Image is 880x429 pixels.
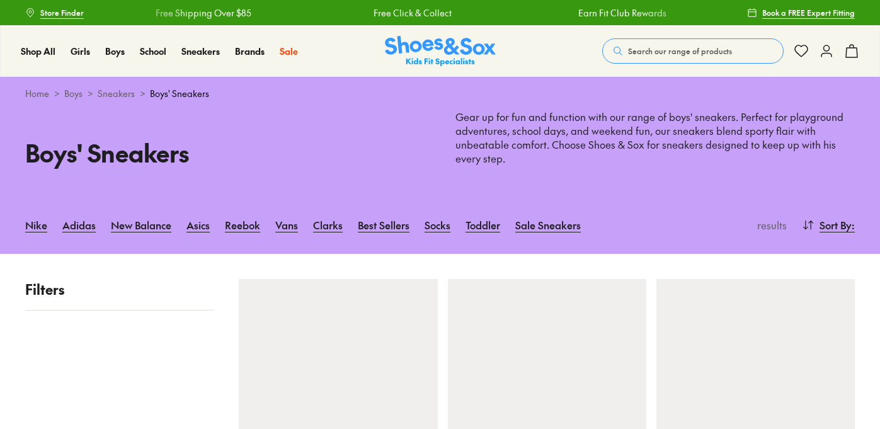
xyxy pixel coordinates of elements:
button: Sort By: [802,211,855,239]
a: Best Sellers [358,211,409,239]
a: Boys [64,87,83,100]
p: results [752,217,787,232]
p: Gear up for fun and function with our range of boys' sneakers. Perfect for playground adventures,... [455,110,855,166]
span: Sort By [820,217,852,232]
a: New Balance [111,211,171,239]
span: Sneakers [181,45,220,57]
a: Store Finder [25,1,84,24]
a: Home [25,87,49,100]
span: Boys' Sneakers [150,87,209,100]
a: Vans [275,211,298,239]
a: Shoes & Sox [385,36,496,67]
a: Book a FREE Expert Fitting [747,1,855,24]
a: Brands [235,45,265,58]
span: School [140,45,166,57]
a: Sale [280,45,298,58]
span: Girls [71,45,90,57]
div: > > > [25,87,855,100]
p: Filters [25,279,214,300]
span: Boys [105,45,125,57]
a: School [140,45,166,58]
button: Search our range of products [602,38,784,64]
a: Sneakers [98,87,135,100]
a: Boys [105,45,125,58]
a: Toddler [466,211,500,239]
img: SNS_Logo_Responsive.svg [385,36,496,67]
span: Book a FREE Expert Fitting [762,7,855,18]
span: Search our range of products [628,45,732,57]
a: Earn Fit Club Rewards [575,6,663,20]
a: Girls [71,45,90,58]
a: Clarks [313,211,343,239]
a: Reebok [225,211,260,239]
a: Sneakers [181,45,220,58]
a: Sale Sneakers [515,211,581,239]
a: Adidas [62,211,96,239]
a: Socks [425,211,450,239]
span: Store Finder [40,7,84,18]
span: Shop All [21,45,55,57]
a: Nike [25,211,47,239]
a: Asics [186,211,210,239]
a: Free Click & Collect [370,6,449,20]
h1: Boys' Sneakers [25,135,425,171]
span: Sale [280,45,298,57]
span: : [852,217,855,232]
a: Shop All [21,45,55,58]
a: Free Shipping Over $85 [152,6,248,20]
span: Brands [235,45,265,57]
